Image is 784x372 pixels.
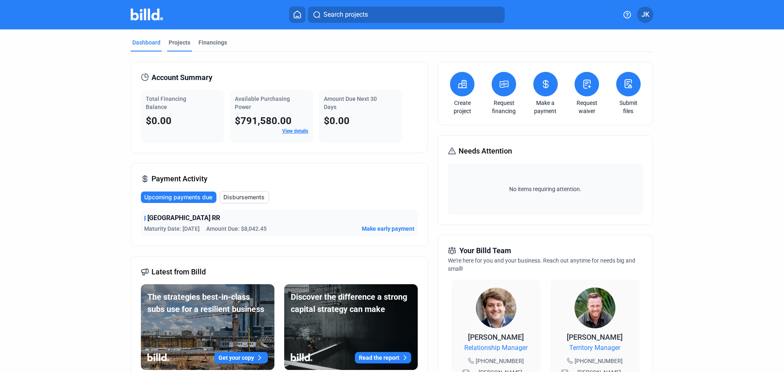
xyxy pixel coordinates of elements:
span: Disbursements [223,193,265,201]
div: The strategies best-in-class subs use for a resilient business [147,291,268,315]
span: No items requiring attention. [451,185,639,193]
img: Relationship Manager [476,287,517,328]
a: Make a payment [531,99,560,115]
span: [PHONE_NUMBER] [476,357,524,365]
span: Territory Manager [569,343,620,353]
button: Upcoming payments due [141,192,216,203]
span: We're here for you and your business. Reach out anytime for needs big and small! [448,257,635,272]
span: $791,580.00 [235,115,292,127]
span: Amount Due Next 30 Days [324,96,377,110]
button: Read the report [355,352,411,363]
span: Latest from Billd [151,266,206,278]
span: Maturity Date: [DATE] [144,225,200,233]
a: Request waiver [572,99,601,115]
span: [PERSON_NAME] [468,333,524,341]
div: Financings [198,38,227,47]
span: [GEOGRAPHIC_DATA] RR [147,213,220,223]
img: Billd Company Logo [131,9,163,20]
span: Your Billd Team [459,245,511,256]
a: Create project [448,99,477,115]
span: Upcoming payments due [144,193,212,201]
div: Projects [169,38,190,47]
span: $0.00 [146,115,171,127]
span: Available Purchasing Power [235,96,290,110]
span: [PERSON_NAME] [567,333,623,341]
span: Needs Attention [459,145,512,157]
button: Disbursements [220,191,269,203]
a: Request financing [490,99,518,115]
button: Make early payment [362,225,414,233]
span: Search projects [323,10,368,20]
span: Account Summary [151,72,212,83]
span: JK [641,10,649,20]
span: Amount Due: $8,042.45 [206,225,267,233]
div: Dashboard [132,38,160,47]
button: Get your copy [214,352,268,363]
button: Search projects [308,7,505,23]
span: Payment Activity [151,173,207,185]
button: JK [637,7,653,23]
span: Total Financing Balance [146,96,186,110]
span: [PHONE_NUMBER] [575,357,623,365]
a: Submit files [614,99,643,115]
span: $0.00 [324,115,350,127]
img: Territory Manager [575,287,615,328]
span: Relationship Manager [464,343,528,353]
div: Discover the difference a strong capital strategy can make [291,291,411,315]
a: View details [282,128,308,134]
